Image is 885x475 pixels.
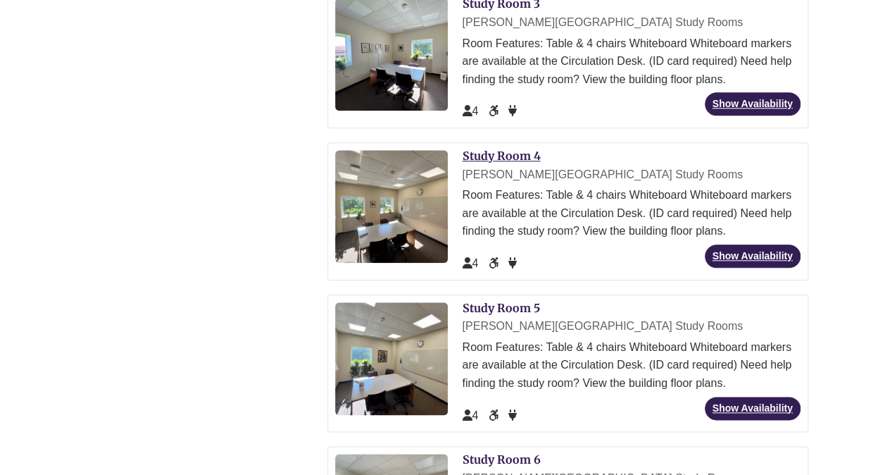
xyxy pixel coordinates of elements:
span: Accessible Seat/Space [489,105,501,117]
div: Room Features: Table & 4 chairs Whiteboard Whiteboard markers are available at the Circulation De... [462,186,800,240]
a: Show Availability [705,92,801,116]
div: [PERSON_NAME][GEOGRAPHIC_DATA] Study Rooms [462,317,800,335]
div: Room Features: Table & 4 chairs Whiteboard Whiteboard markers are available at the Circulation De... [462,338,800,393]
span: Power Available [508,105,517,117]
a: Study Room 6 [462,452,540,467]
span: Power Available [508,257,517,269]
img: Study Room 5 [335,302,448,415]
span: Accessible Seat/Space [489,409,501,421]
span: The capacity of this space [462,257,478,269]
span: The capacity of this space [462,105,478,117]
a: Study Room 4 [462,149,540,163]
img: Study Room 4 [335,150,448,263]
div: [PERSON_NAME][GEOGRAPHIC_DATA] Study Rooms [462,166,800,184]
div: Room Features: Table & 4 chairs Whiteboard Whiteboard markers are available at the Circulation De... [462,35,800,89]
span: The capacity of this space [462,409,478,421]
span: Power Available [508,409,517,421]
div: [PERSON_NAME][GEOGRAPHIC_DATA] Study Rooms [462,13,800,32]
a: Show Availability [705,245,801,268]
a: Study Room 5 [462,301,539,315]
a: Show Availability [705,397,801,420]
span: Accessible Seat/Space [489,257,501,269]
